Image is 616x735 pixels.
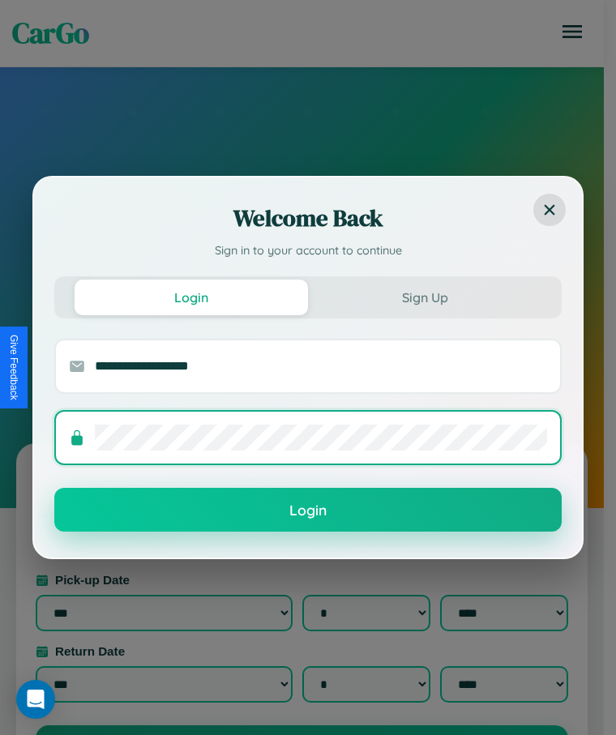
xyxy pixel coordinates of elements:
h2: Welcome Back [54,202,562,234]
div: Open Intercom Messenger [16,680,55,719]
button: Sign Up [308,280,541,315]
button: Login [75,280,308,315]
div: Give Feedback [8,335,19,400]
p: Sign in to your account to continue [54,242,562,260]
button: Login [54,488,562,532]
